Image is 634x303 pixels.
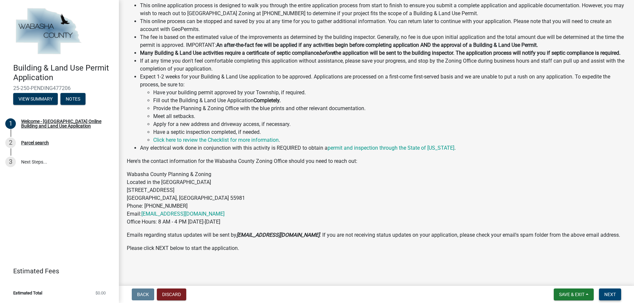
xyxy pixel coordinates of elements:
strong: [EMAIL_ADDRESS][DOMAIN_NAME] [236,232,320,238]
a: Estimated Fees [5,264,108,278]
div: Welcome - [GEOGRAPHIC_DATA] Online Building and Land Use Application [21,119,108,128]
strong: before [319,50,334,56]
div: 2 [5,137,16,148]
strong: Many Building & Land Use activities require a certificate of septic compliance [140,50,319,56]
p: Here's the contact information for the Wabasha County Zoning Office should you need to reach out: [127,157,626,165]
li: Fill out the Building & Land Use Application [153,97,626,105]
button: Back [132,288,154,300]
button: Notes [60,93,86,105]
span: Next [604,292,616,297]
li: The fee is based on the estimated value of the improvements as determined by the building inspect... [140,33,626,49]
strong: the application will be sent to the building inspector. The application process will notify you i... [334,50,620,56]
p: Emails regarding status updates will be sent by . If you are not receiving status updates on your... [127,231,626,239]
span: Save & Exit [559,292,584,297]
img: Wabasha County, Minnesota [13,7,83,56]
span: Estimated Total [13,291,42,295]
h4: Building & Land Use Permit Application [13,63,114,82]
span: 25-250-PENDING477206 [13,85,106,91]
a: Click here to review the Checklist for more information [153,137,279,143]
p: Please click NEXT below to start the application. [127,244,626,252]
li: Provide the Planning & Zoning Office with the blue prints and other relevant documentation. [153,105,626,112]
li: . [153,136,626,144]
li: Have a septic inspection completed, if needed. [153,128,626,136]
wm-modal-confirm: Notes [60,97,86,102]
li: Any electrical work done in conjunction with this activity is REQUIRED to obtain a . [140,144,626,152]
div: 1 [5,118,16,129]
strong: Completely. [254,97,281,104]
li: Have your building permit approved by your Township, if required. [153,89,626,97]
wm-modal-confirm: Summary [13,97,58,102]
a: permit and inspection through the State of [US_STATE] [328,145,454,151]
li: Expect 1-2 weeks for your Building & Land Use application to be approved. Applications are proces... [140,73,626,144]
button: Next [599,288,621,300]
div: 3 [5,157,16,167]
div: Parcel search [21,140,49,145]
span: Back [137,292,149,297]
button: View Summary [13,93,58,105]
a: [EMAIL_ADDRESS][DOMAIN_NAME] [141,211,225,217]
button: Save & Exit [554,288,594,300]
button: Discard [157,288,186,300]
p: Wabasha County Planning & Zoning Located in the [GEOGRAPHIC_DATA] [STREET_ADDRESS] [GEOGRAPHIC_DA... [127,170,626,226]
li: Meet all setbacks. [153,112,626,120]
li: This online process can be stopped and saved by you at any time for you to gather additional info... [140,17,626,33]
li: If at any time you don't feel comfortable completing this application without assistance, please ... [140,57,626,73]
li: Apply for a new address and driveway access, if necessary. [153,120,626,128]
li: This online application process is designed to walk you through the entire application process fr... [140,2,626,17]
strong: An after-the-fact fee will be applied if any activities begin before completing application AND t... [216,42,538,48]
span: $0.00 [95,291,106,295]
